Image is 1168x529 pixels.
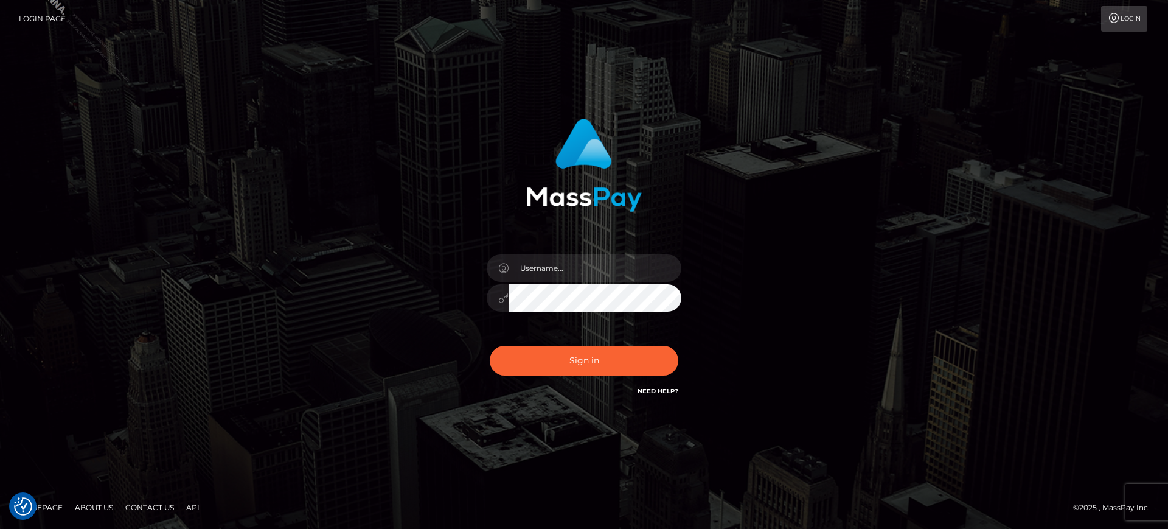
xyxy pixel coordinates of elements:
a: Login Page [19,6,66,32]
a: Homepage [13,498,68,517]
button: Sign in [490,346,678,376]
a: Need Help? [638,387,678,395]
button: Consent Preferences [14,497,32,516]
img: MassPay Login [526,119,642,212]
a: Contact Us [120,498,179,517]
a: About Us [70,498,118,517]
div: © 2025 , MassPay Inc. [1073,501,1159,514]
a: Login [1101,6,1147,32]
img: Revisit consent button [14,497,32,516]
a: API [181,498,204,517]
input: Username... [509,254,681,282]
